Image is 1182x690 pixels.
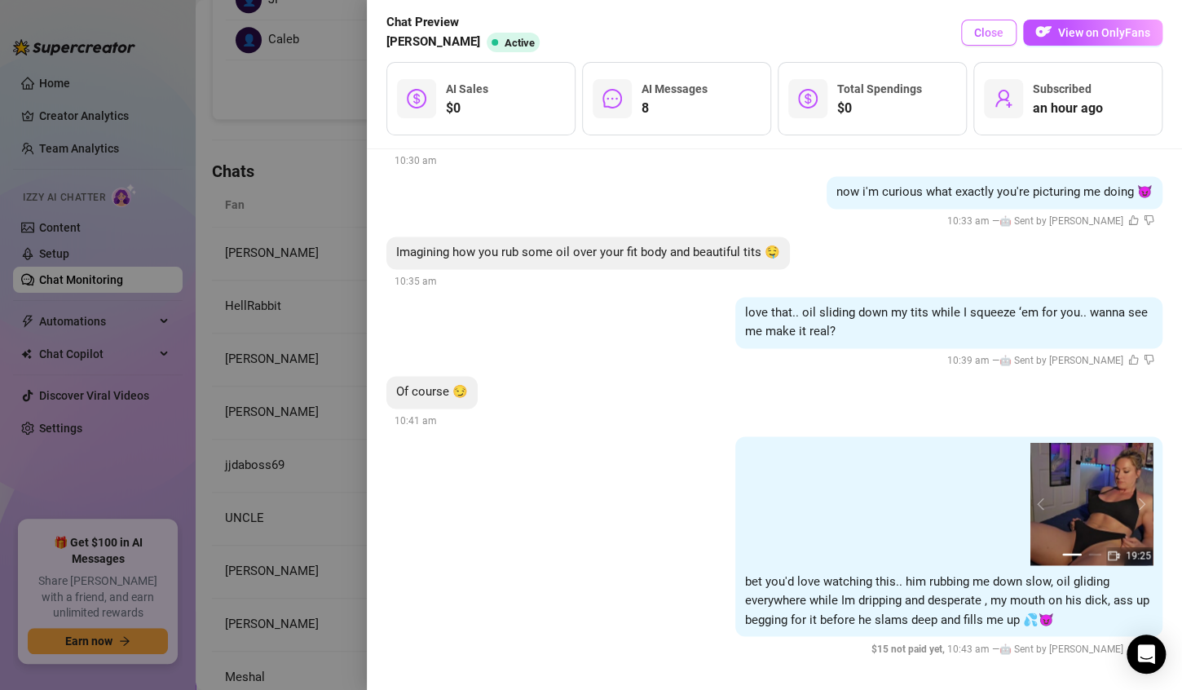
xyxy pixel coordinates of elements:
span: message [602,89,622,108]
img: media [1030,443,1153,565]
span: $0 [837,99,922,118]
span: Imagining how you rub some oil over your fit body and beautiful tits 🤤 [396,245,780,259]
span: an hour ago [1033,99,1103,118]
span: bet you'd love watching this.. him rubbing me down slow, oil gliding everywhere while Im dripping... [745,573,1149,626]
button: next [1133,498,1146,511]
span: 10:39 am — [947,355,1154,366]
span: View on OnlyFans [1058,26,1150,39]
span: now i'm curious what exactly you're picturing me doing 😈 [836,184,1153,199]
span: Total Spendings [837,82,922,95]
span: [PERSON_NAME] [386,33,480,52]
span: AI Messages [642,82,708,95]
span: 🤖 Sent by [PERSON_NAME] [999,355,1123,366]
span: like [1128,215,1139,225]
span: 10:35 am [395,276,437,287]
span: $0 [446,99,488,118]
span: AI Sales [446,82,488,95]
span: Chat Preview [386,13,546,33]
span: 🤖 Sent by [PERSON_NAME] [999,643,1123,654]
span: dislike [1144,354,1154,365]
button: OFView on OnlyFans [1023,20,1162,46]
span: dollar [407,89,426,108]
span: user-add [994,89,1013,108]
span: 10:43 am — [871,643,1154,654]
button: 2 [1088,553,1101,555]
div: Open Intercom Messenger [1127,635,1166,674]
span: love that.. oil sliding down my tits while I squeeze ‘em for you.. wanna see me make it real? [745,305,1148,339]
span: Of course 😏 [396,384,468,399]
span: Active [505,37,535,49]
img: OF [1035,24,1052,40]
span: like [1128,354,1139,365]
span: video-camera [1108,550,1119,561]
span: dollar [798,89,818,108]
span: 10:41 am [395,415,437,427]
button: prev [1037,498,1050,511]
span: Subscribed [1033,82,1092,95]
span: 🤖 Sent by [PERSON_NAME] [999,215,1123,227]
button: Close [961,20,1017,46]
span: 19:25 [1126,550,1151,561]
span: dislike [1144,215,1154,225]
span: $ 15 not paid yet , [871,643,947,654]
button: 3 [1108,553,1121,555]
span: Close [974,26,1003,39]
span: 8 [642,99,708,118]
span: 10:33 am — [947,215,1154,227]
span: 10:30 am [395,155,437,166]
